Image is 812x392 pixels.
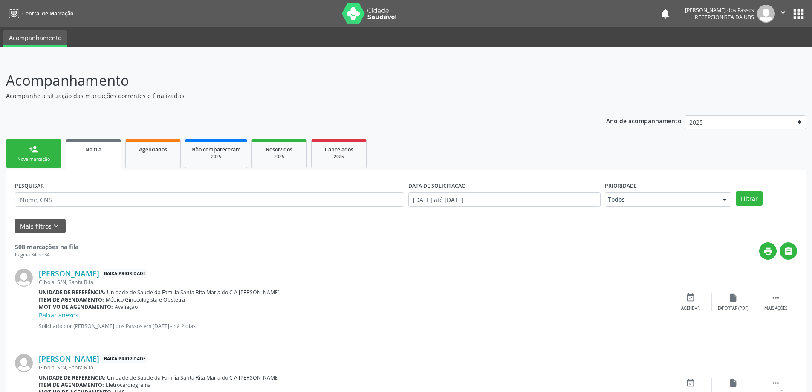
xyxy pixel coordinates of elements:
[318,154,360,160] div: 2025
[39,303,113,311] b: Motivo de agendamento:
[191,146,241,153] span: Não compareceram
[686,293,695,302] i: event_available
[15,269,33,287] img: img
[791,6,806,21] button: apps
[771,378,780,388] i: 
[6,6,73,20] a: Central de Marcação
[763,247,773,256] i: print
[102,269,147,278] span: Baixa Prioridade
[757,5,775,23] img: img
[39,289,105,296] b: Unidade de referência:
[39,374,105,381] b: Unidade de referência:
[778,8,788,17] i: 
[139,146,167,153] span: Agendados
[325,146,353,153] span: Cancelados
[15,179,44,192] label: PESQUISAR
[780,242,797,260] button: 
[685,6,754,14] div: [PERSON_NAME] dos Passos
[266,146,292,153] span: Resolvidos
[728,293,738,302] i: insert_drive_file
[728,378,738,388] i: insert_drive_file
[106,296,185,303] span: Médico Ginecologista e Obstetra
[15,219,66,234] button: Mais filtroskeyboard_arrow_down
[686,378,695,388] i: event_available
[106,381,151,389] span: Eletrocardiograma
[15,192,404,207] input: Nome, CNS
[39,296,104,303] b: Item de agendamento:
[15,354,33,372] img: img
[258,154,301,160] div: 2025
[605,179,637,192] label: Prioridade
[39,269,99,278] a: [PERSON_NAME]
[659,8,671,20] button: notifications
[784,247,793,256] i: 
[107,374,280,381] span: Unidade de Saude da Familia Santa Rita Maria do C A [PERSON_NAME]
[608,195,714,204] span: Todos
[759,242,777,260] button: print
[39,279,669,286] div: Giboia, S/N, Santa Rita
[408,192,601,207] input: Selecione um intervalo
[718,305,748,311] div: Exportar (PDF)
[3,30,67,47] a: Acompanhamento
[764,305,787,311] div: Mais ações
[681,305,700,311] div: Agendar
[39,381,104,389] b: Item de agendamento:
[775,5,791,23] button: 
[39,364,669,371] div: Giboia, S/N, Santa Rita
[6,91,566,100] p: Acompanhe a situação das marcações correntes e finalizadas
[15,251,78,258] div: Página 34 de 34
[695,14,754,21] span: Recepcionista da UBS
[107,289,280,296] span: Unidade de Saude da Familia Santa Rita Maria do C A [PERSON_NAME]
[52,221,61,231] i: keyboard_arrow_down
[85,146,101,153] span: Na fila
[115,303,138,311] span: Avaliação
[102,354,147,363] span: Baixa Prioridade
[29,145,38,154] div: person_add
[191,154,241,160] div: 2025
[6,70,566,91] p: Acompanhamento
[39,311,78,319] a: Baixar anexos
[15,243,78,251] strong: 508 marcações na fila
[12,156,55,163] div: Nova marcação
[606,115,682,126] p: Ano de acompanhamento
[22,10,73,17] span: Central de Marcação
[408,179,466,192] label: DATA DE SOLICITAÇÃO
[771,293,780,302] i: 
[39,322,669,330] p: Solicitado por [PERSON_NAME] dos Passos em [DATE] - há 2 dias
[736,191,763,206] button: Filtrar
[39,354,99,363] a: [PERSON_NAME]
